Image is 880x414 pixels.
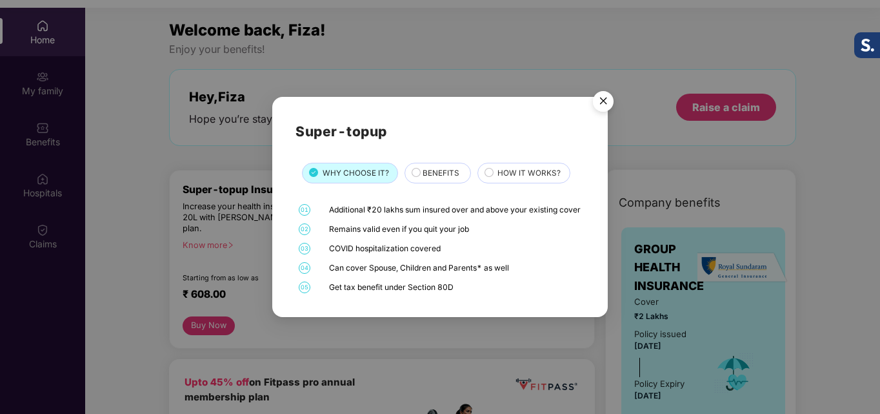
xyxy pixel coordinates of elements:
[585,85,620,119] button: Close
[585,85,621,121] img: svg+xml;base64,PHN2ZyB4bWxucz0iaHR0cDovL3d3dy53My5vcmcvMjAwMC9zdmciIHdpZHRoPSI1NiIgaGVpZ2h0PSI1Ni...
[423,167,459,180] span: BENEFITS
[329,282,581,293] div: Get tax benefit under Section 80D
[299,262,310,274] span: 04
[323,167,389,180] span: WHY CHOOSE IT?
[299,243,310,254] span: 03
[497,167,561,180] span: HOW IT WORKS?
[295,121,584,142] h2: Super-topup
[299,282,310,293] span: 05
[329,204,581,216] div: Additional ₹20 lakhs sum insured over and above your existing cover
[329,223,581,235] div: Remains valid even if you quit your job
[299,223,310,235] span: 02
[329,262,581,274] div: Can cover Spouse, Children and Parents* as well
[299,204,310,216] span: 01
[329,243,581,254] div: COVID hospitalization covered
